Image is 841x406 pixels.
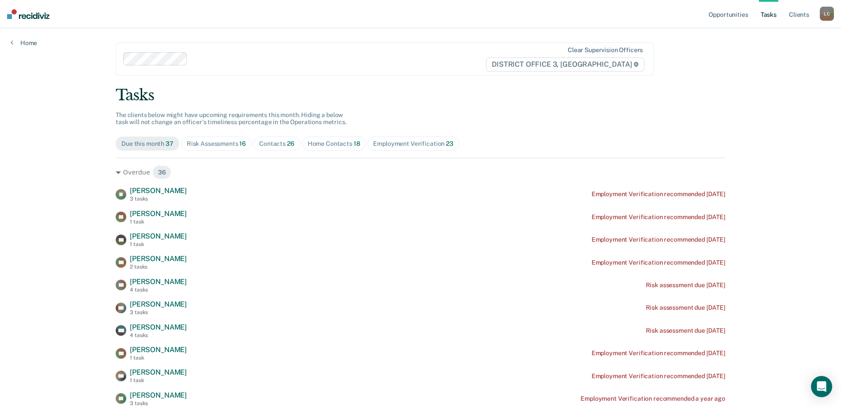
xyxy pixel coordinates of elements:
div: 1 task [130,355,187,361]
div: Risk assessment due [DATE] [646,281,725,289]
span: [PERSON_NAME] [130,186,187,195]
div: Employment Verification recommended [DATE] [592,213,725,221]
div: Overdue 36 [116,165,725,179]
div: Employment Verification [373,140,453,148]
span: 23 [446,140,453,147]
span: 16 [239,140,246,147]
div: Due this month [121,140,173,148]
div: Employment Verification recommended [DATE] [592,349,725,357]
div: Open Intercom Messenger [811,376,832,397]
span: 37 [166,140,173,147]
div: Risk assessment due [DATE] [646,327,725,334]
div: Clear supervision officers [568,46,643,54]
span: DISTRICT OFFICE 3, [GEOGRAPHIC_DATA] [486,57,645,72]
div: Employment Verification recommended [DATE] [592,259,725,266]
span: [PERSON_NAME] [130,391,187,399]
div: Home Contacts [308,140,360,148]
span: [PERSON_NAME] [130,277,187,286]
div: Contacts [259,140,294,148]
div: 3 tasks [130,196,187,202]
div: Employment Verification recommended [DATE] [592,190,725,198]
div: Risk Assessments [187,140,246,148]
span: [PERSON_NAME] [130,368,187,376]
div: Employment Verification recommended a year ago [581,395,725,402]
div: 4 tasks [130,332,187,338]
div: Risk assessment due [DATE] [646,304,725,311]
span: 18 [354,140,360,147]
span: [PERSON_NAME] [130,209,187,218]
button: LC [820,7,834,21]
div: 3 tasks [130,309,187,315]
a: Home [11,39,37,47]
div: Employment Verification recommended [DATE] [592,236,725,243]
span: The clients below might have upcoming requirements this month. Hiding a below task will not chang... [116,111,347,126]
img: Recidiviz [7,9,49,19]
span: [PERSON_NAME] [130,323,187,331]
div: L C [820,7,834,21]
span: [PERSON_NAME] [130,232,187,240]
div: 1 task [130,219,187,225]
div: Tasks [116,86,725,104]
span: [PERSON_NAME] [130,254,187,263]
span: [PERSON_NAME] [130,300,187,308]
span: 36 [152,165,172,179]
div: 1 task [130,377,187,383]
div: Employment Verification recommended [DATE] [592,372,725,380]
div: 2 tasks [130,264,187,270]
span: 26 [287,140,294,147]
span: [PERSON_NAME] [130,345,187,354]
div: 1 task [130,241,187,247]
div: 4 tasks [130,287,187,293]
